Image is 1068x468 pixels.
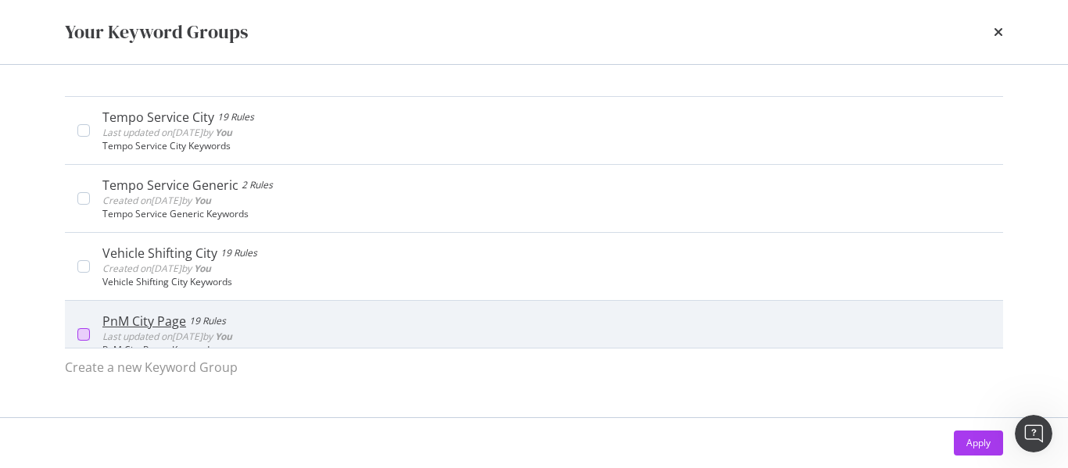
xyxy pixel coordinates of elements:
div: PnM City Page [102,313,186,329]
b: You [194,194,211,207]
div: PnM City Pages Keywords [102,345,991,355]
div: Tempo Service Generic Keywords [102,209,991,220]
div: 19 Rules [189,313,226,329]
div: Vehicle Shifting City [102,245,217,261]
button: Apply [954,430,1003,455]
div: 19 Rules [217,109,254,125]
span: Created on [DATE] by [102,262,211,275]
span: Created on [DATE] by [102,194,211,207]
iframe: Intercom live chat [1015,415,1052,452]
div: Vehicle Shifting City Keywords [102,277,991,288]
b: You [194,262,211,275]
div: Your Keyword Groups [65,19,248,45]
b: You [215,126,232,139]
div: Apply [966,436,991,449]
span: Last updated on [DATE] by [102,126,232,139]
div: Tempo Service City [102,109,214,125]
span: Last updated on [DATE] by [102,330,232,343]
b: You [215,330,232,343]
div: times [994,19,1003,45]
div: Tempo Service City Keywords [102,141,991,152]
button: Create a new Keyword Group [65,348,238,386]
div: 19 Rules [220,245,257,261]
div: Create a new Keyword Group [65,359,238,377]
div: Tempo Service Generic [102,177,238,193]
div: 2 Rules [242,177,273,193]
